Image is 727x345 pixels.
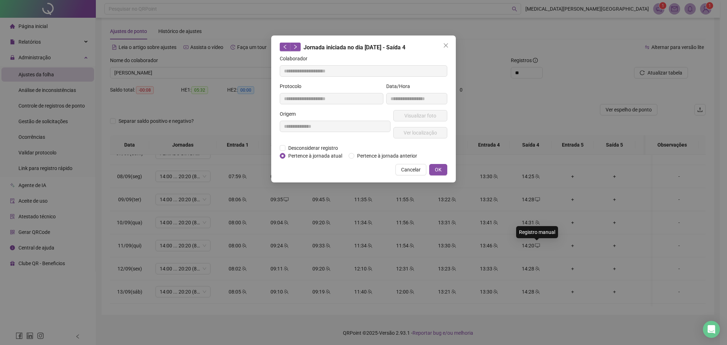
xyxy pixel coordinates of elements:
[280,82,306,90] label: Protocolo
[440,40,452,51] button: Close
[429,164,447,175] button: OK
[395,164,426,175] button: Cancelar
[280,55,312,62] label: Colaborador
[280,43,447,52] div: Jornada iniciada no dia [DATE] - Saída 4
[285,144,341,152] span: Desconsiderar registro
[280,43,290,51] button: left
[293,44,298,49] span: right
[354,152,420,160] span: Pertence à jornada anterior
[283,44,288,49] span: left
[386,82,415,90] label: Data/Hora
[285,152,345,160] span: Pertence à jornada atual
[435,166,442,174] span: OK
[290,43,301,51] button: right
[401,166,421,174] span: Cancelar
[703,321,720,338] div: Open Intercom Messenger
[393,127,447,138] button: Ver localização
[443,43,449,48] span: close
[280,110,300,118] label: Origem
[393,110,447,121] button: Visualizar foto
